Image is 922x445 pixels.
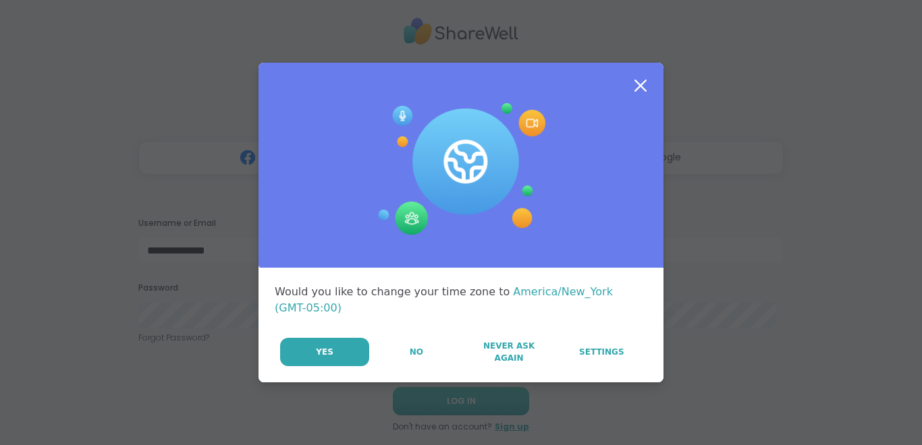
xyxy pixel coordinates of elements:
button: Never Ask Again [463,338,554,366]
span: Settings [579,346,624,358]
span: Yes [316,346,333,358]
span: America/New_York (GMT-05:00) [275,285,613,314]
button: Yes [280,338,369,366]
span: No [410,346,423,358]
div: Would you like to change your time zone to [275,284,647,316]
button: No [371,338,462,366]
span: Never Ask Again [470,340,547,364]
a: Settings [556,338,647,366]
img: Session Experience [377,103,545,235]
